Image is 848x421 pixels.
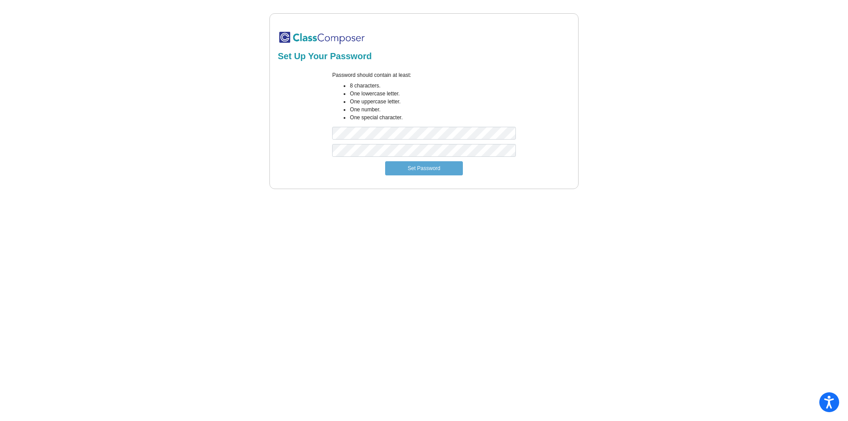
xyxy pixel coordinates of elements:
[278,51,570,61] h2: Set Up Your Password
[350,114,515,121] li: One special character.
[385,161,463,175] button: Set Password
[350,82,515,90] li: 8 characters.
[350,106,515,114] li: One number.
[332,71,411,79] label: Password should contain at least:
[350,90,515,98] li: One lowercase letter.
[350,98,515,106] li: One uppercase letter.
